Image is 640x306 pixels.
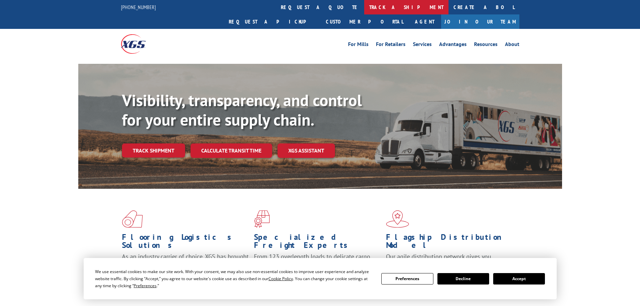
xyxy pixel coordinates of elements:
a: XGS ASSISTANT [278,143,335,158]
span: Preferences [134,283,157,289]
a: Resources [474,42,498,49]
h1: Flooring Logistics Solutions [122,233,249,253]
span: Our agile distribution network gives you nationwide inventory management on demand. [386,253,510,268]
button: Decline [437,273,489,285]
a: About [505,42,519,49]
div: We use essential cookies to make our site work. With your consent, we may also use non-essential ... [95,268,373,289]
a: Agent [408,14,441,29]
img: xgs-icon-total-supply-chain-intelligence-red [122,210,143,228]
span: Cookie Policy [268,276,293,281]
a: For Mills [348,42,369,49]
h1: Flagship Distribution Model [386,233,513,253]
a: Request a pickup [224,14,321,29]
a: [PHONE_NUMBER] [121,4,156,10]
p: From 123 overlength loads to delicate cargo, our experienced staff knows the best way to move you... [254,253,381,282]
a: For Retailers [376,42,406,49]
img: xgs-icon-focused-on-flooring-red [254,210,270,228]
a: Calculate transit time [190,143,272,158]
a: Services [413,42,432,49]
a: Advantages [439,42,467,49]
a: Join Our Team [441,14,519,29]
div: Cookie Consent Prompt [84,258,557,299]
button: Accept [493,273,545,285]
b: Visibility, transparency, and control for your entire supply chain. [122,90,362,130]
a: Track shipment [122,143,185,158]
h1: Specialized Freight Experts [254,233,381,253]
button: Preferences [381,273,433,285]
img: xgs-icon-flagship-distribution-model-red [386,210,409,228]
a: Customer Portal [321,14,408,29]
span: As an industry carrier of choice, XGS has brought innovation and dedication to flooring logistics... [122,253,249,276]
